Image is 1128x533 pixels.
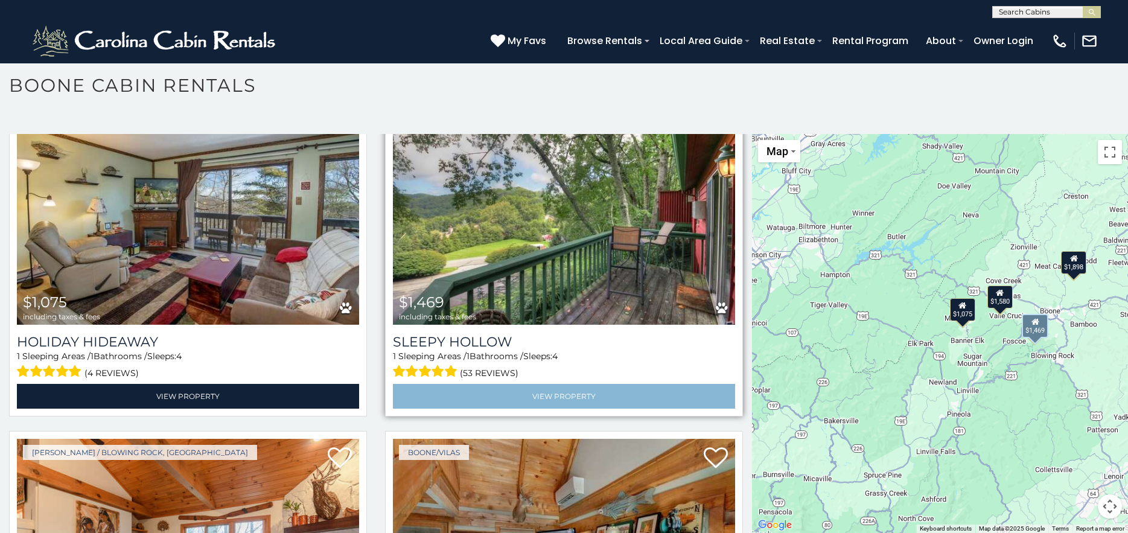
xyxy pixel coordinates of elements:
[393,95,735,325] a: Sleepy Hollow $1,469 including taxes & fees
[393,384,735,409] a: View Property
[467,351,470,362] span: 1
[460,365,518,381] span: (53 reviews)
[17,384,359,409] a: View Property
[1022,313,1049,337] div: $1,469
[393,95,735,325] img: Sleepy Hollow
[561,30,648,51] a: Browse Rentals
[17,350,359,381] div: Sleeping Areas / Bathrooms / Sleeps:
[826,30,914,51] a: Rental Program
[1098,494,1122,519] button: Map camera controls
[987,286,1013,308] div: $1,580
[17,334,359,350] a: Holiday Hideaway
[920,30,962,51] a: About
[23,313,100,321] span: including taxes & fees
[967,30,1039,51] a: Owner Login
[755,517,795,533] img: Google
[491,33,549,49] a: My Favs
[23,445,257,460] a: [PERSON_NAME] / Blowing Rock, [GEOGRAPHIC_DATA]
[399,313,476,321] span: including taxes & fees
[979,525,1045,532] span: Map data ©2025 Google
[17,95,359,325] img: Holiday Hideaway
[84,365,139,381] span: (4 reviews)
[552,351,558,362] span: 4
[1062,251,1087,273] div: $1,898
[1052,525,1069,532] a: Terms (opens in new tab)
[920,525,972,533] button: Keyboard shortcuts
[654,30,748,51] a: Local Area Guide
[393,350,735,381] div: Sleeping Areas / Bathrooms / Sleeps:
[399,445,469,460] a: Boone/Vilas
[950,298,975,321] div: $1,075
[17,95,359,325] a: Holiday Hideaway $1,075 including taxes & fees
[393,351,396,362] span: 1
[30,23,281,59] img: White-1-2.png
[1051,33,1068,49] img: phone-regular-white.png
[758,140,800,162] button: Change map style
[393,334,735,350] a: Sleepy Hollow
[1076,525,1124,532] a: Report a map error
[754,30,821,51] a: Real Estate
[1098,140,1122,164] button: Toggle fullscreen view
[328,446,352,471] a: Add to favorites
[508,33,546,48] span: My Favs
[91,351,94,362] span: 1
[704,446,728,471] a: Add to favorites
[399,293,444,311] span: $1,469
[23,293,67,311] span: $1,075
[1081,33,1098,49] img: mail-regular-white.png
[176,351,182,362] span: 4
[755,517,795,533] a: Open this area in Google Maps (opens a new window)
[766,145,788,158] span: Map
[17,351,20,362] span: 1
